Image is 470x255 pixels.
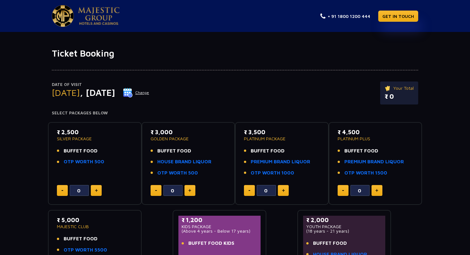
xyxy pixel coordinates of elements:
[251,158,310,166] a: PREMIUM BRAND LIQUOR
[244,136,320,141] p: PLATINUM PACKAGE
[338,128,413,136] p: ₹ 4,500
[188,240,234,247] span: BUFFET FOOD KIDS
[251,147,285,155] span: BUFFET FOOD
[182,216,257,224] p: ₹ 1,200
[61,190,63,191] img: minus
[344,147,378,155] span: BUFFET FOOD
[64,235,98,243] span: BUFFET FOOD
[57,128,133,136] p: ₹ 2,500
[52,5,74,27] img: Majestic Pride
[52,81,149,88] p: Date of Visit
[123,88,149,98] button: Change
[251,169,294,177] a: OTP WORTH 1000
[52,111,418,116] h4: Select Packages Below
[306,229,382,233] p: (18 years - 21 years)
[95,189,98,192] img: plus
[338,136,413,141] p: PLATINUM PLUS
[64,158,104,166] a: OTP WORTH 500
[244,128,320,136] p: ₹ 3,500
[385,92,414,101] p: ₹ 0
[157,147,191,155] span: BUFFET FOOD
[182,224,257,229] p: KIDS PACKAGE
[182,229,257,233] p: (Above 4 years - Below 17 years)
[157,169,198,177] a: OTP WORTH 500
[378,11,418,22] a: GET IN TOUCH
[78,7,120,25] img: Majestic Pride
[375,189,378,192] img: plus
[57,224,133,229] p: MAJESTIC CLUB
[306,224,382,229] p: YOUTH PACKAGE
[64,246,107,254] a: OTP WORTH 5500
[80,87,115,98] span: , [DATE]
[157,158,211,166] a: HOUSE BRAND LIQUOR
[385,85,391,92] img: ticket
[64,147,98,155] span: BUFFET FOOD
[385,85,414,92] p: Your Total
[248,190,250,191] img: minus
[151,136,226,141] p: GOLDEN PACKAGE
[344,169,387,177] a: OTP WORTH 1500
[320,13,370,19] a: + 91 1800 1200 444
[188,189,191,192] img: plus
[52,48,418,59] h1: Ticket Booking
[306,216,382,224] p: ₹ 2,000
[155,190,157,191] img: minus
[282,189,285,192] img: plus
[57,136,133,141] p: SILVER PACKAGE
[344,158,404,166] a: PREMIUM BRAND LIQUOR
[342,190,344,191] img: minus
[52,87,80,98] span: [DATE]
[313,240,347,247] span: BUFFET FOOD
[151,128,226,136] p: ₹ 3,000
[57,216,133,224] p: ₹ 5,000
